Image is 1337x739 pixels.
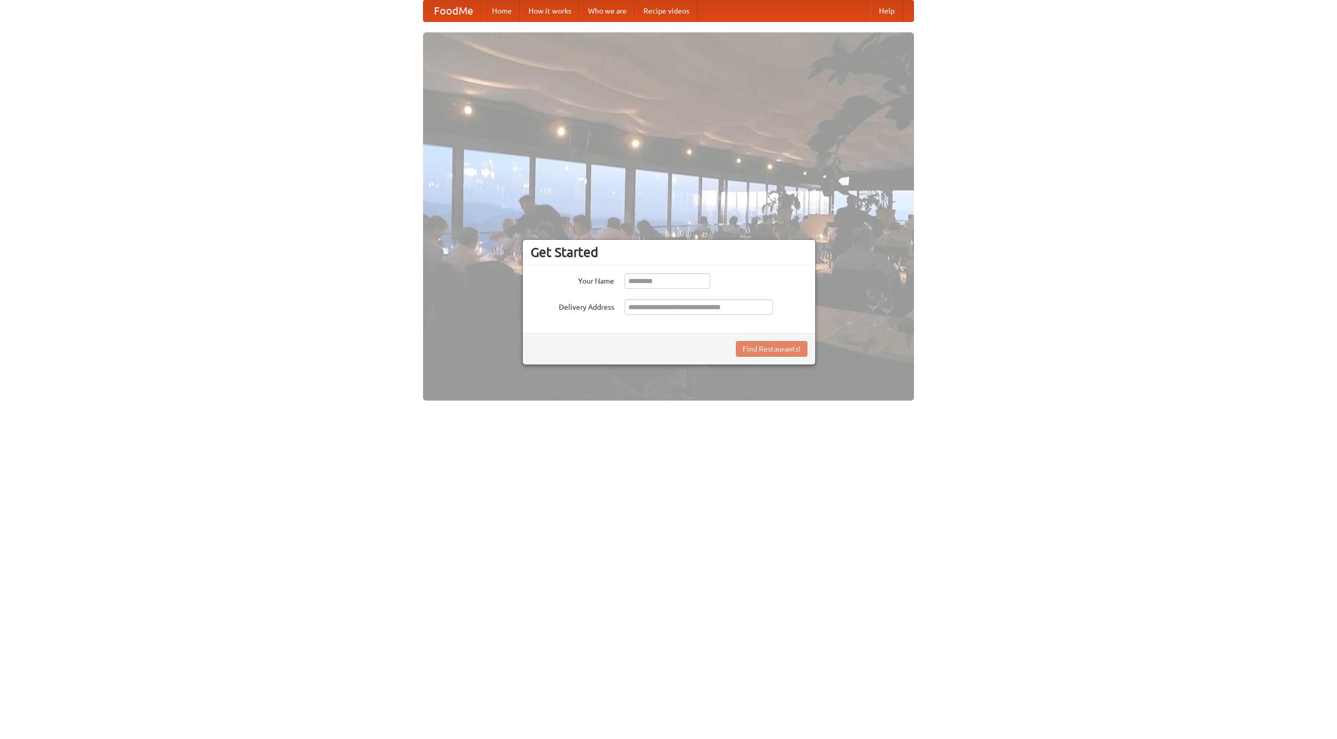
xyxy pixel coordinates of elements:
a: Recipe videos [635,1,698,21]
a: Home [484,1,520,21]
a: How it works [520,1,580,21]
a: Help [871,1,903,21]
a: FoodMe [424,1,484,21]
a: Who we are [580,1,635,21]
button: Find Restaurants! [736,341,807,357]
label: Delivery Address [531,299,614,312]
label: Your Name [531,273,614,286]
h3: Get Started [531,244,807,260]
